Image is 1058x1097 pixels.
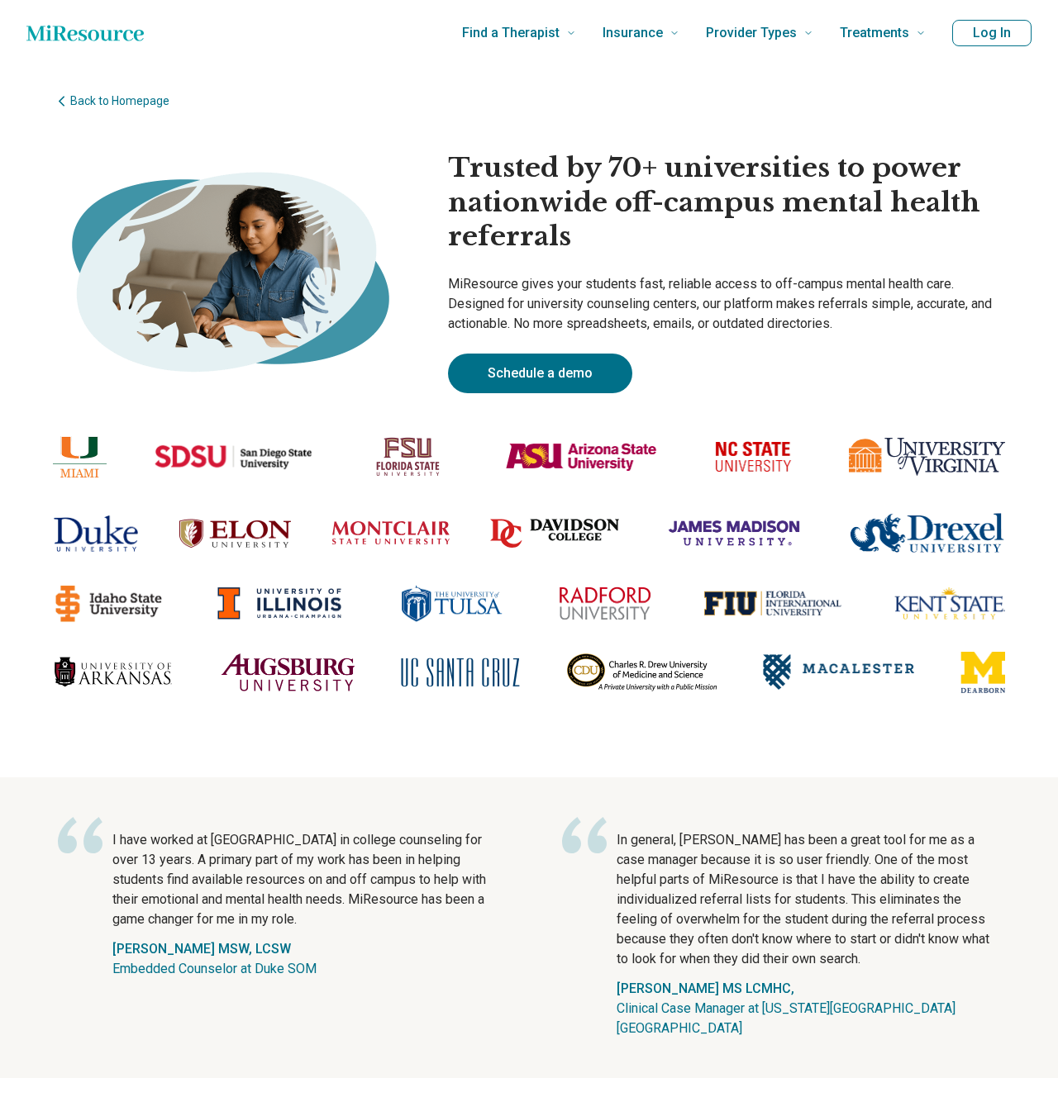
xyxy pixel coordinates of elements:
[332,521,450,544] img: Montclair State University
[952,20,1032,46] button: Log In
[222,653,355,691] img: Augsburg University
[53,582,164,624] img: Idaho State University
[26,17,144,50] a: Home page
[217,586,341,620] img: University of Illinois at Urbana-Champaign
[617,999,1000,1038] p: Clinical Case Manager at [US_STATE][GEOGRAPHIC_DATA] [GEOGRAPHIC_DATA]
[603,21,663,45] span: Insurance
[894,586,1005,620] img: Kent State University
[112,830,496,929] p: I have worked at [GEOGRAPHIC_DATA] in college counseling for over 13 years. A primary part of my ...
[490,519,619,548] img: Davidson College
[395,581,507,626] img: The University of Tulsa
[560,586,651,620] img: Radford University
[155,439,312,476] img: San Diego State University
[360,428,456,486] img: Florida State University
[704,591,841,615] img: Florida International University
[53,515,138,552] img: Duke University
[849,512,1005,553] img: Drexel University
[505,442,657,471] img: Arizona State University
[53,93,1005,110] a: Back to Homepage
[112,959,496,979] p: Embedded Counselor at Duke SOM
[448,151,1005,254] h1: Trusted by 70+ universities to power nationwide off-campus mental health referrals
[960,652,1005,693] img: University of Michigan-Dearborn
[112,939,496,959] div: [PERSON_NAME] MSW, LCSW
[448,274,1005,334] p: MiResource gives your students fast, reliable access to off-campus mental health care. Designed f...
[705,434,801,480] img: North Carolina State University
[840,21,909,45] span: Treatments
[567,653,717,691] img: Charles R. Drew University of Medicine and Science
[53,436,107,477] img: University of Miami
[462,21,560,45] span: Find a Therapist
[849,438,1005,476] img: University of Virginia
[617,830,1000,969] p: In general, [PERSON_NAME] has been a great tool for me as a case manager because it is so user fr...
[763,654,914,690] img: Macalester College
[706,21,797,45] span: Provider Types
[179,519,291,548] img: Elon University
[617,979,1000,999] div: [PERSON_NAME] MS LCMHC,
[53,657,175,688] img: University of Arkansas
[448,354,632,393] a: Schedule a demo
[401,658,520,687] img: University of California at Santa Cruz
[660,512,808,554] img: James Madison University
